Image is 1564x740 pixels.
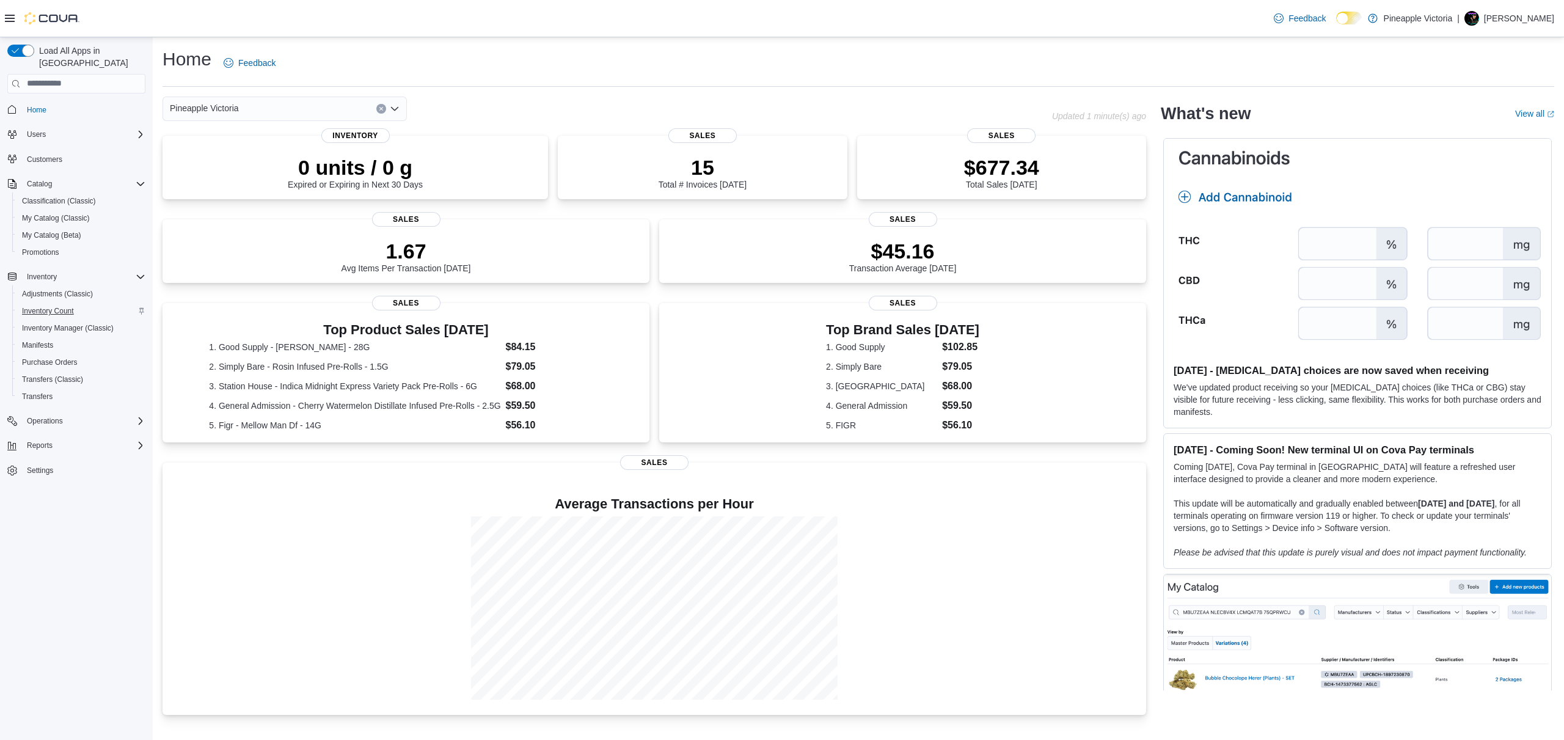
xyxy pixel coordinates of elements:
span: Inventory Count [22,306,74,316]
nav: Complex example [7,96,145,511]
span: Users [22,127,145,142]
p: | [1457,11,1460,26]
span: Settings [27,466,53,475]
h4: Average Transactions per Hour [172,497,1136,511]
button: My Catalog (Classic) [12,210,150,227]
button: Reports [2,437,150,454]
a: My Catalog (Beta) [17,228,86,243]
span: My Catalog (Classic) [22,213,90,223]
a: Purchase Orders [17,355,82,370]
button: Open list of options [390,104,400,114]
button: Users [22,127,51,142]
div: Total # Invoices [DATE] [659,155,747,189]
button: Home [2,101,150,119]
button: Inventory Count [12,302,150,320]
h3: Top Product Sales [DATE] [209,323,602,337]
span: Reports [22,438,145,453]
button: Customers [2,150,150,168]
button: Operations [2,412,150,430]
button: Adjustments (Classic) [12,285,150,302]
a: Inventory Manager (Classic) [17,321,119,335]
em: Please be advised that this update is purely visual and does not impact payment functionality. [1174,548,1527,557]
span: Inventory [22,269,145,284]
span: Settings [22,463,145,478]
dd: $56.10 [506,418,603,433]
dt: 1. Good Supply [826,341,937,353]
span: Operations [27,416,63,426]
dd: $68.00 [506,379,603,394]
strong: [DATE] and [DATE] [1418,499,1494,508]
h1: Home [163,47,211,71]
div: Expired or Expiring in Next 30 Days [288,155,423,189]
span: Transfers [22,392,53,401]
span: Home [22,102,145,117]
dd: $102.85 [942,340,979,354]
span: Classification (Classic) [22,196,96,206]
span: Purchase Orders [22,357,78,367]
div: Avg Items Per Transaction [DATE] [342,239,471,273]
p: Updated 1 minute(s) ago [1052,111,1146,121]
button: Inventory [2,268,150,285]
span: Catalog [22,177,145,191]
button: My Catalog (Beta) [12,227,150,244]
span: Customers [22,152,145,167]
input: Dark Mode [1336,12,1362,24]
span: Transfers (Classic) [22,375,83,384]
span: Manifests [17,338,145,353]
span: Sales [372,212,440,227]
p: Coming [DATE], Cova Pay terminal in [GEOGRAPHIC_DATA] will feature a refreshed user interface des... [1174,461,1541,485]
button: Inventory Manager (Classic) [12,320,150,337]
p: This update will be automatically and gradually enabled between , for all terminals operating on ... [1174,497,1541,534]
button: Reports [22,438,57,453]
button: Catalog [22,177,57,191]
h2: What's new [1161,104,1251,123]
span: Home [27,105,46,115]
button: Purchase Orders [12,354,150,371]
dt: 3. Station House - Indica Midnight Express Variety Pack Pre-Rolls - 6G [209,380,500,392]
dt: 2. Simply Bare [826,361,937,373]
dd: $59.50 [506,398,603,413]
h3: [DATE] - Coming Soon! New terminal UI on Cova Pay terminals [1174,444,1541,456]
button: Operations [22,414,68,428]
dd: $59.50 [942,398,979,413]
dt: 1. Good Supply - [PERSON_NAME] - 28G [209,341,500,353]
button: Promotions [12,244,150,261]
a: Inventory Count [17,304,79,318]
span: Manifests [22,340,53,350]
h3: Top Brand Sales [DATE] [826,323,979,337]
span: Sales [869,212,937,227]
span: Promotions [17,245,145,260]
img: Cova [24,12,79,24]
span: Reports [27,441,53,450]
span: My Catalog (Classic) [17,211,145,225]
button: Inventory [22,269,62,284]
a: Classification (Classic) [17,194,101,208]
span: Adjustments (Classic) [17,287,145,301]
svg: External link [1547,111,1554,118]
dd: $68.00 [942,379,979,394]
span: Sales [620,455,689,470]
span: Promotions [22,247,59,257]
span: Sales [869,296,937,310]
span: Transfers [17,389,145,404]
span: Transfers (Classic) [17,372,145,387]
span: Sales [668,128,737,143]
dt: 5. Figr - Mellow Man Df - 14G [209,419,500,431]
dd: $79.05 [506,359,603,374]
span: Users [27,130,46,139]
a: Home [22,103,51,117]
span: Customers [27,155,62,164]
span: Adjustments (Classic) [22,289,93,299]
p: Pineapple Victoria [1384,11,1453,26]
p: 0 units / 0 g [288,155,423,180]
span: My Catalog (Beta) [22,230,81,240]
a: Settings [22,463,58,478]
dt: 5. FIGR [826,419,937,431]
a: Customers [22,152,67,167]
a: Feedback [219,51,280,75]
div: Kurtis Tingley [1464,11,1479,26]
a: View allExternal link [1515,109,1554,119]
span: Purchase Orders [17,355,145,370]
dt: 3. [GEOGRAPHIC_DATA] [826,380,937,392]
span: My Catalog (Beta) [17,228,145,243]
